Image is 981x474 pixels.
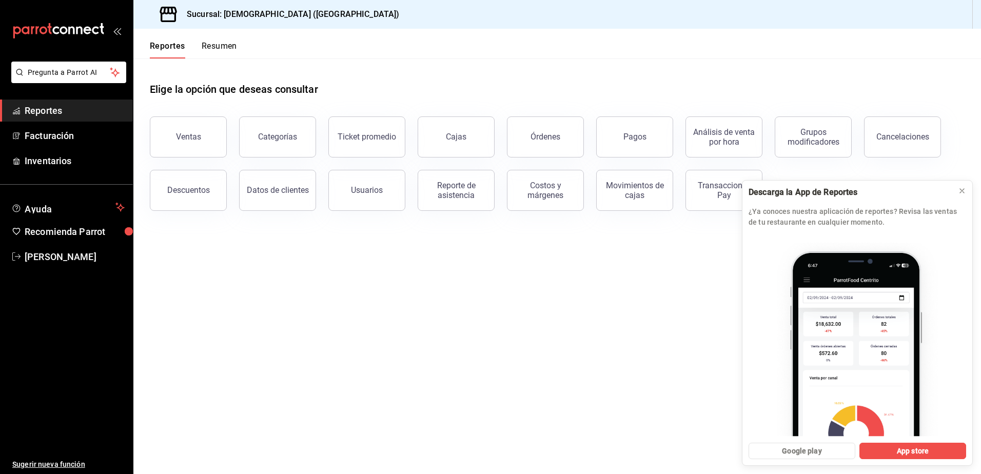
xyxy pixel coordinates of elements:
[859,443,966,459] button: App store
[623,132,646,142] div: Pagos
[328,116,405,157] button: Ticket promedio
[150,170,227,211] button: Descuentos
[749,187,950,198] div: Descarga la App de Reportes
[685,170,762,211] button: Transacciones Pay
[749,234,966,437] img: parrot app_2.png
[446,132,466,142] div: Cajas
[749,443,855,459] button: Google play
[239,170,316,211] button: Datos de clientes
[7,74,126,85] a: Pregunta a Parrot AI
[507,170,584,211] button: Costos y márgenes
[514,181,577,200] div: Costos y márgenes
[25,104,125,117] span: Reportes
[258,132,297,142] div: Categorías
[685,116,762,157] button: Análisis de venta por hora
[25,129,125,143] span: Facturación
[692,181,756,200] div: Transacciones Pay
[167,185,210,195] div: Descuentos
[150,116,227,157] button: Ventas
[531,132,560,142] div: Órdenes
[507,116,584,157] button: Órdenes
[775,116,852,157] button: Grupos modificadores
[782,446,821,457] span: Google play
[351,185,383,195] div: Usuarios
[202,41,237,58] button: Resumen
[424,181,488,200] div: Reporte de asistencia
[692,127,756,147] div: Análisis de venta por hora
[113,27,121,35] button: open_drawer_menu
[781,127,845,147] div: Grupos modificadores
[328,170,405,211] button: Usuarios
[876,132,929,142] div: Cancelaciones
[749,206,966,228] p: ¿Ya conoces nuestra aplicación de reportes? Revisa las ventas de tu restaurante en cualquier mome...
[418,116,495,157] button: Cajas
[28,67,110,78] span: Pregunta a Parrot AI
[239,116,316,157] button: Categorías
[150,41,185,58] button: Reportes
[176,132,201,142] div: Ventas
[864,116,941,157] button: Cancelaciones
[596,170,673,211] button: Movimientos de cajas
[150,41,237,58] div: navigation tabs
[25,250,125,264] span: [PERSON_NAME]
[897,446,929,457] span: App store
[25,225,125,239] span: Recomienda Parrot
[179,8,399,21] h3: Sucursal: [DEMOGRAPHIC_DATA] ([GEOGRAPHIC_DATA])
[596,116,673,157] button: Pagos
[150,82,318,97] h1: Elige la opción que deseas consultar
[603,181,666,200] div: Movimientos de cajas
[247,185,309,195] div: Datos de clientes
[25,154,125,168] span: Inventarios
[12,459,125,470] span: Sugerir nueva función
[11,62,126,83] button: Pregunta a Parrot AI
[25,201,111,213] span: Ayuda
[418,170,495,211] button: Reporte de asistencia
[338,132,396,142] div: Ticket promedio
